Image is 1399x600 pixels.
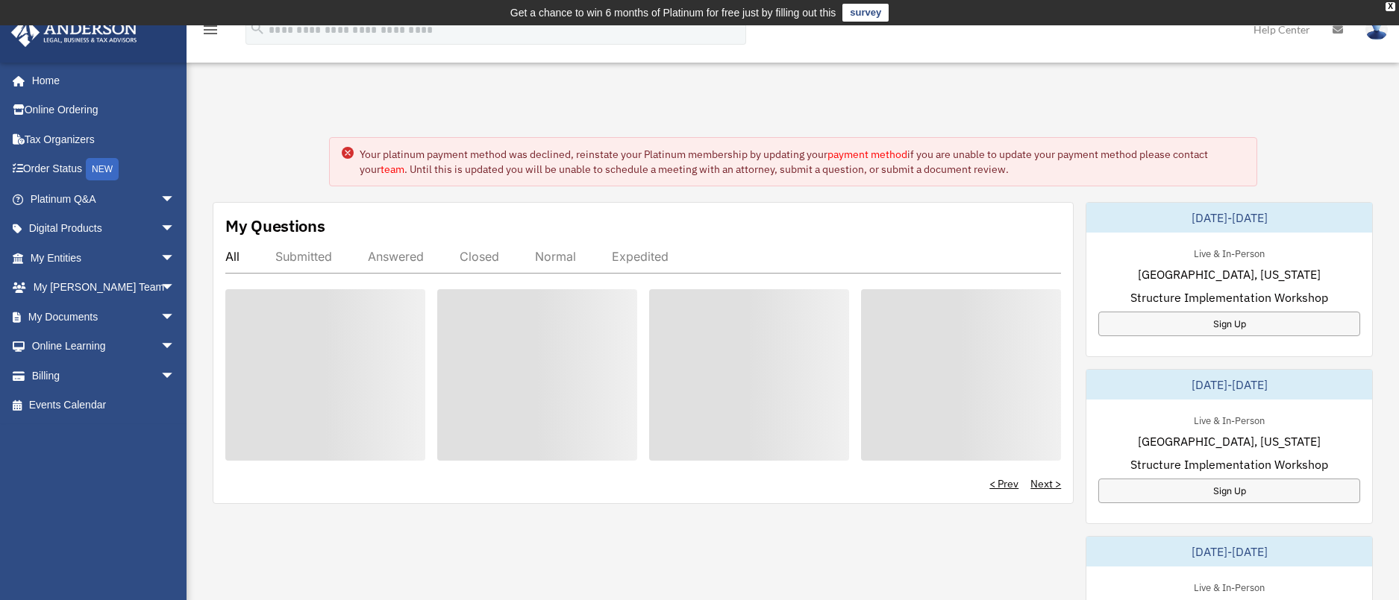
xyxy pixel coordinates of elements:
[1030,476,1061,491] a: Next >
[225,249,240,264] div: All
[1138,432,1321,450] span: [GEOGRAPHIC_DATA], [US_STATE]
[1182,411,1277,427] div: Live & In-Person
[160,214,190,244] span: arrow_drop_down
[1130,288,1328,306] span: Structure Implementation Workshop
[201,26,219,39] a: menu
[989,476,1018,491] a: < Prev
[1182,578,1277,594] div: Live & In-Person
[201,21,219,39] i: menu
[1182,244,1277,260] div: Live & In-Person
[535,249,576,264] div: Normal
[1365,19,1388,40] img: User Pic
[1130,455,1328,473] span: Structure Implementation Workshop
[160,243,190,274] span: arrow_drop_down
[10,214,198,244] a: Digital Productsarrow_drop_down
[510,4,836,22] div: Get a chance to win 6 months of Platinum for free just by filling out this
[381,162,404,176] a: team
[1138,265,1321,283] span: [GEOGRAPHIC_DATA], [US_STATE]
[225,215,325,237] div: My Questions
[1086,537,1372,566] div: [DATE]-[DATE]
[7,18,142,47] img: Anderson Advisors Platinum Portal
[10,273,198,303] a: My [PERSON_NAME] Teamarrow_drop_down
[10,332,198,361] a: Online Learningarrow_drop_down
[842,4,889,22] a: survey
[10,243,198,273] a: My Entitiesarrow_drop_down
[360,147,1245,177] div: Your platinum payment method was declined, reinstate your Platinum membership by updating your if...
[1086,370,1372,400] div: [DATE]-[DATE]
[10,391,198,420] a: Events Calendar
[160,361,190,391] span: arrow_drop_down
[10,66,190,95] a: Home
[368,249,424,264] div: Answered
[1098,479,1360,503] a: Sign Up
[1386,2,1395,11] div: close
[86,158,119,180] div: NEW
[10,184,198,214] a: Platinum Q&Aarrow_drop_down
[275,249,332,264] div: Submitted
[160,332,190,362] span: arrow_drop_down
[460,249,499,264] div: Closed
[249,20,266,37] i: search
[10,154,198,185] a: Order StatusNEW
[612,249,669,264] div: Expedited
[160,273,190,303] span: arrow_drop_down
[10,124,198,154] a: Tax Organizers
[1086,203,1372,233] div: [DATE]-[DATE]
[10,95,198,125] a: Online Ordering
[160,302,190,332] span: arrow_drop_down
[160,184,190,215] span: arrow_drop_down
[10,302,198,332] a: My Documentsarrow_drop_down
[10,361,198,391] a: Billingarrow_drop_down
[1098,312,1360,336] a: Sign Up
[827,148,907,161] a: payment method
